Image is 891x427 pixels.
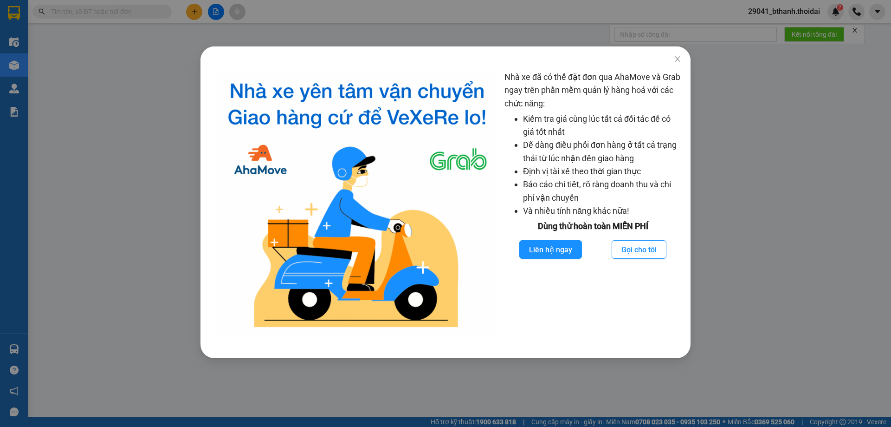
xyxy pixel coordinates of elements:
li: Dễ dàng điều phối đơn hàng ở tất cả trạng thái từ lúc nhận đến giao hàng [523,138,681,165]
li: Và nhiều tính năng khác nữa! [523,204,681,217]
button: Liên hệ ngay [519,240,582,259]
div: Nhà xe đã có thể đặt đơn qua AhaMove và Grab ngay trên phần mềm quản lý hàng hoá với các chức năng: [504,71,681,335]
li: Báo cáo chi tiết, rõ ràng doanh thu và chi phí vận chuyển [523,178,681,204]
div: Dùng thử hoàn toàn MIỄN PHÍ [504,220,681,233]
img: logo [217,71,497,335]
span: Gọi cho tôi [621,244,657,256]
button: Gọi cho tôi [612,240,666,259]
span: close [674,55,681,63]
span: Liên hệ ngay [529,244,572,256]
li: Định vị tài xế theo thời gian thực [523,165,681,178]
button: Close [665,46,691,72]
li: Kiểm tra giá cùng lúc tất cả đối tác để có giá tốt nhất [523,112,681,139]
